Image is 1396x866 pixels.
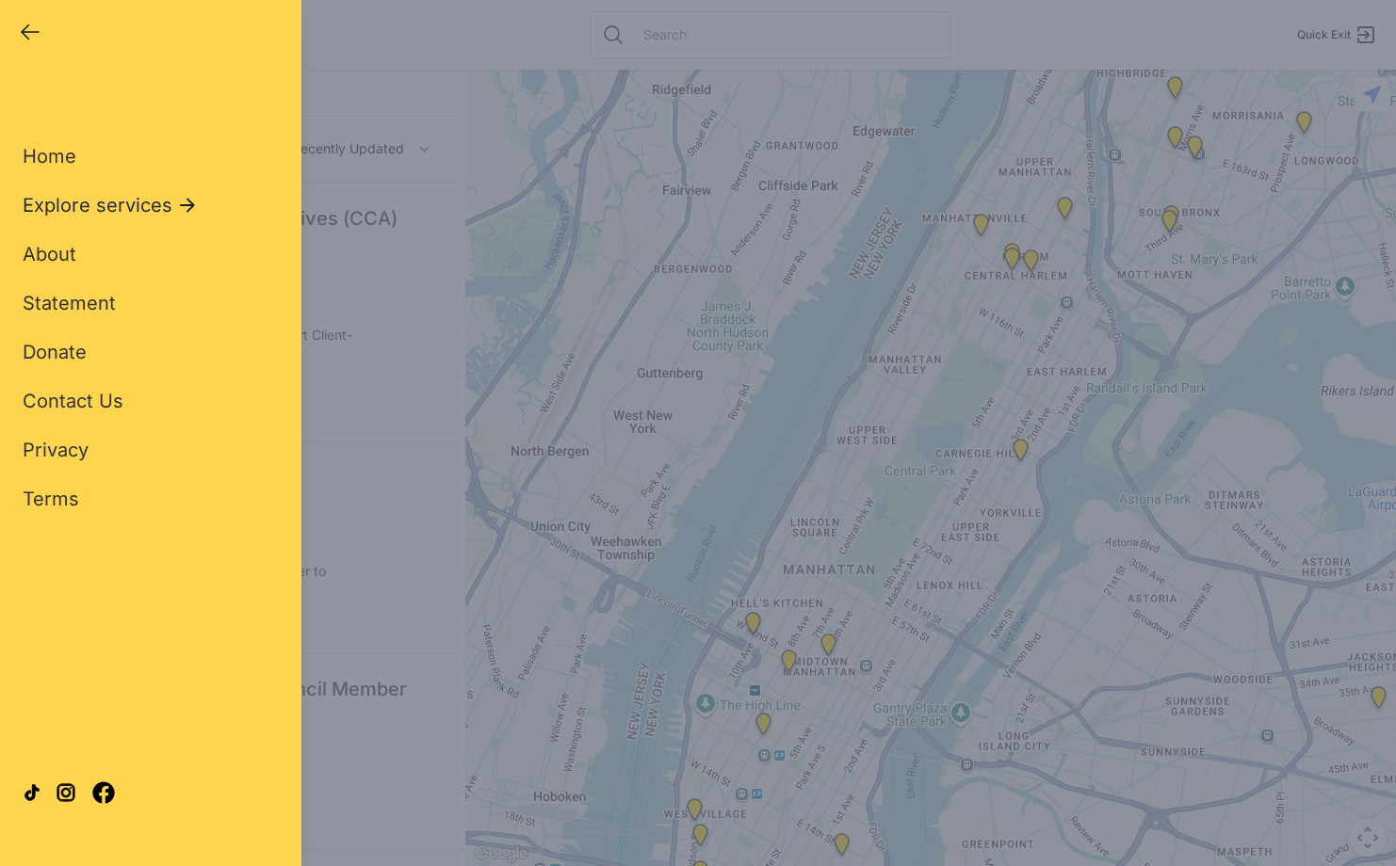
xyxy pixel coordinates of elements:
[23,437,89,463] a: Privacy
[23,488,79,510] span: Terms
[23,192,199,218] button: Explore services
[23,486,79,512] a: Terms
[23,145,76,168] span: Home
[23,341,87,363] span: Donate
[23,243,76,265] span: About
[23,439,89,461] span: Privacy
[23,388,123,414] a: Contact Us
[23,290,116,316] a: Statement
[23,143,76,169] a: Home
[23,241,76,267] a: About
[23,192,172,218] span: Explore services
[23,339,87,365] a: Donate
[23,390,123,412] span: Contact Us
[23,292,116,314] span: Statement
